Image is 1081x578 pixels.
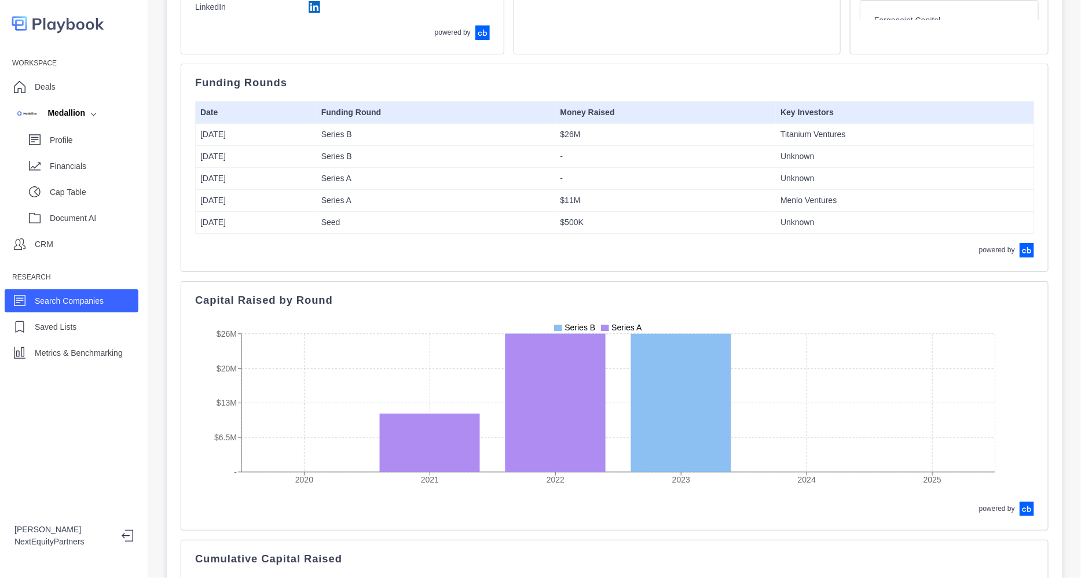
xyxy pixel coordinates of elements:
[1020,243,1034,257] img: crunchbase-logo
[12,12,104,35] img: logo-colored
[295,475,313,484] tspan: 2020
[14,107,39,119] img: company image
[196,189,317,211] td: [DATE]
[14,524,112,536] p: [PERSON_NAME]
[556,211,776,233] td: $500K
[924,475,941,484] tspan: 2025
[776,145,1034,167] td: Unknown
[874,14,979,26] p: Forgepoint Capital
[475,25,490,40] img: crunchbase-logo
[317,167,556,189] td: Series A
[14,536,112,548] p: NextEquityPartners
[217,398,237,407] tspan: $13M
[547,475,565,484] tspan: 2022
[35,321,76,333] p: Saved Lists
[50,134,138,146] p: Profile
[1020,502,1034,516] img: crunchbase-logo
[979,245,1015,255] p: powered by
[317,189,556,211] td: Series A
[556,145,776,167] td: -
[672,475,690,484] tspan: 2023
[435,27,471,38] p: powered by
[798,475,816,484] tspan: 2024
[35,81,56,93] p: Deals
[217,364,237,373] tspan: $20M
[196,123,317,145] td: [DATE]
[776,167,1034,189] td: Unknown
[565,323,595,332] span: Series B
[196,101,317,123] th: Date
[195,554,1034,564] p: Cumulative Capital Raised
[317,101,556,123] th: Funding Round
[50,212,138,224] p: Document AI
[217,329,237,338] tspan: $26M
[317,145,556,167] td: Series B
[195,1,299,16] p: LinkedIn
[776,123,1034,145] td: Titanium Ventures
[35,238,53,251] p: CRM
[50,186,138,198] p: Cap Table
[556,101,776,123] th: Money Raised
[317,123,556,145] td: Series B
[556,189,776,211] td: $11M
[196,211,317,233] td: [DATE]
[556,167,776,189] td: -
[195,296,1034,305] p: Capital Raised by Round
[196,145,317,167] td: [DATE]
[421,475,439,484] tspan: 2021
[35,295,104,307] p: Search Companies
[196,167,317,189] td: [DATE]
[309,1,320,13] img: linkedin-logo
[611,323,642,332] span: Series A
[776,189,1034,211] td: Menlo Ventures
[556,123,776,145] td: $26M
[317,211,556,233] td: Seed
[776,101,1034,123] th: Key Investors
[35,347,123,359] p: Metrics & Benchmarking
[776,211,1034,233] td: Unknown
[979,503,1015,514] p: powered by
[14,107,85,119] div: Medallion
[214,433,237,442] tspan: $6.5M
[195,78,287,87] p: Funding Rounds
[234,467,237,477] tspan: -
[50,160,138,172] p: Financials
